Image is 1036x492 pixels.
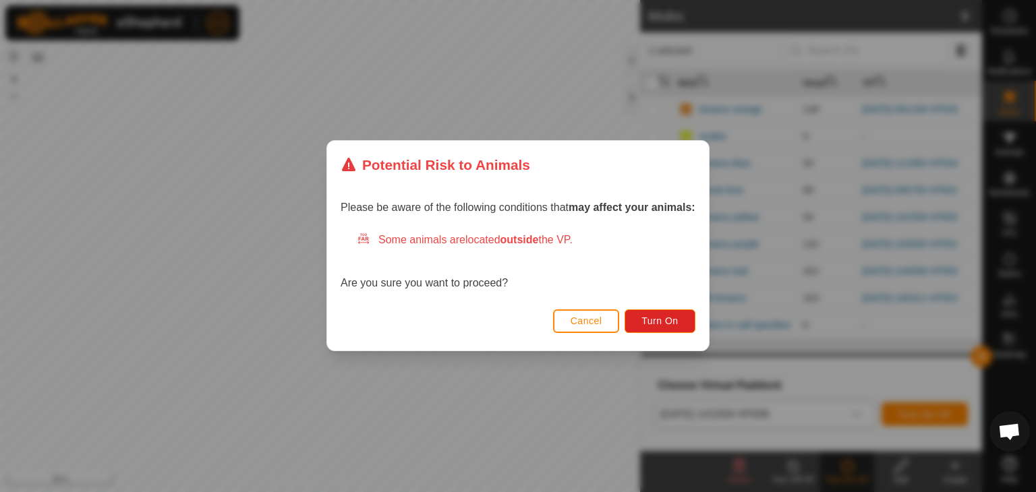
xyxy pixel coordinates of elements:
[341,233,695,292] div: Are you sure you want to proceed?
[571,316,602,327] span: Cancel
[989,411,1030,452] div: Open chat
[357,233,695,249] div: Some animals are
[642,316,679,327] span: Turn On
[341,154,530,175] div: Potential Risk to Animals
[465,235,573,246] span: located the VP.
[341,202,695,214] span: Please be aware of the following conditions that
[569,202,695,214] strong: may affect your animals:
[625,309,695,333] button: Turn On
[553,309,620,333] button: Cancel
[500,235,539,246] strong: outside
